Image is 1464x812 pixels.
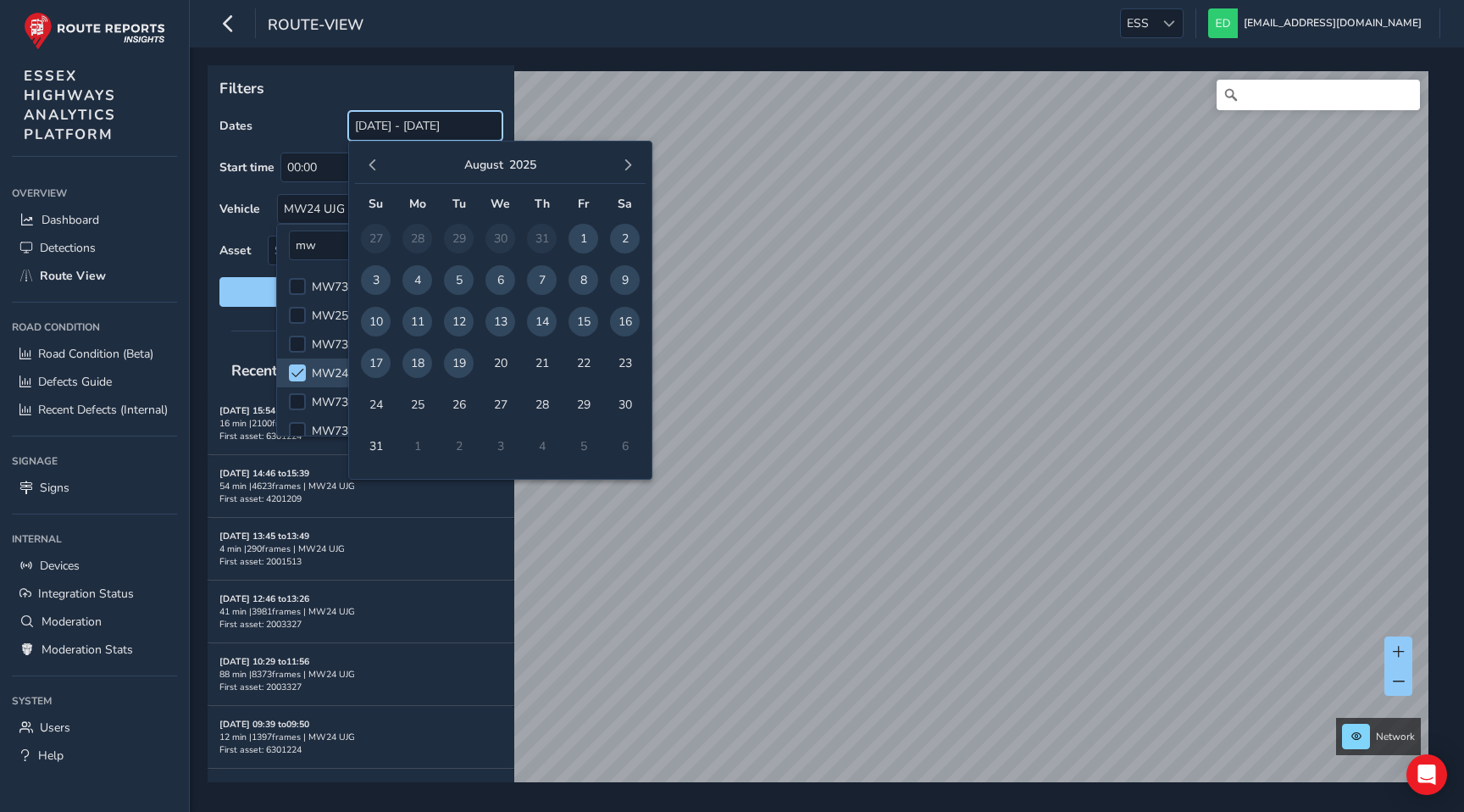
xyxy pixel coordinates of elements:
span: Recent Defects (Internal) [38,402,168,418]
label: Asset [219,242,251,259]
span: Defects Guide [38,374,112,390]
span: 9 [610,265,640,295]
span: ESS [1121,9,1155,37]
span: Detections [40,240,96,256]
strong: [DATE] 13:45 to 13:49 [219,530,309,542]
span: 8 [568,265,598,295]
span: 12 [444,307,474,336]
span: 21 [527,348,557,378]
span: Th [535,196,550,212]
a: Signs [12,474,177,502]
span: Su [369,196,383,212]
span: MW24 UJG [312,365,373,381]
span: 31 [361,431,391,461]
a: Dashboard [12,206,177,234]
span: MW25 RZY [312,308,373,324]
span: Fr [578,196,589,212]
img: diamond-layout [1208,8,1238,38]
span: MW73 YNM [312,394,377,410]
span: MW73 YMY [312,423,375,439]
span: 29 [568,390,598,420]
span: Users [40,720,70,736]
span: Moderation Stats [42,642,133,658]
span: Sa [618,196,632,212]
span: route-view [268,14,363,38]
span: We [491,196,510,212]
div: Overview [12,181,177,206]
button: Reset filters [219,277,502,307]
span: First asset: 2001513 [219,555,302,568]
a: Devices [12,552,177,580]
p: Filters [219,77,502,99]
span: 26 [444,390,474,420]
span: 11 [402,307,432,336]
span: 20 [485,348,515,378]
span: 25 [402,390,432,420]
span: 4 [402,265,432,295]
strong: [DATE] 16:03 to 16:32 [219,781,309,793]
span: Reset filters [232,284,490,300]
span: 16 [610,307,640,336]
input: Search [1217,80,1420,110]
span: Route View [40,268,106,284]
div: 54 min | 4623 frames | MW24 UJG [219,480,502,492]
span: First asset: 6301224 [219,430,302,442]
span: 19 [444,348,474,378]
span: 10 [361,307,391,336]
a: Defects Guide [12,368,177,396]
canvas: Map [213,71,1428,802]
span: Dashboard [42,212,99,228]
a: Recent Defects (Internal) [12,396,177,424]
span: 24 [361,390,391,420]
a: Integration Status [12,580,177,608]
span: First asset: 4201209 [219,492,302,505]
span: 23 [610,348,640,378]
a: Moderation Stats [12,636,177,664]
a: Users [12,714,177,742]
div: 12 min | 1397 frames | MW24 UJG [219,731,502,743]
span: Mo [409,196,426,212]
span: 6 [485,265,515,295]
span: First asset: 2003327 [219,618,302,631]
div: MW24 UJG [278,195,474,223]
span: Integration Status [38,586,134,602]
span: 14 [527,307,557,336]
label: Dates [219,118,252,134]
span: 5 [444,265,474,295]
label: Vehicle [219,201,260,217]
span: 15 [568,307,598,336]
strong: [DATE] 15:54 to 16:09 [219,404,309,417]
span: 28 [527,390,557,420]
span: 13 [485,307,515,336]
span: 3 [361,265,391,295]
span: MW73 YNB [312,336,374,353]
strong: [DATE] 10:29 to 11:56 [219,655,309,668]
span: Moderation [42,614,102,630]
a: Help [12,742,177,770]
span: Select an asset code [269,236,474,264]
div: Internal [12,526,177,552]
span: MW73 YNY [312,279,374,295]
strong: [DATE] 12:46 to 13:26 [219,592,309,605]
a: Detections [12,234,177,262]
button: [EMAIL_ADDRESS][DOMAIN_NAME] [1208,8,1428,38]
button: August [464,157,503,173]
div: Signage [12,448,177,474]
span: Recent trips [219,348,326,392]
div: System [12,688,177,714]
span: Road Condition (Beta) [38,346,153,362]
span: Help [38,748,64,764]
div: 88 min | 8373 frames | MW24 UJG [219,668,502,681]
strong: [DATE] 14:46 to 15:39 [219,467,309,480]
span: Signs [40,480,69,496]
a: Route View [12,262,177,290]
span: ESSEX HIGHWAYS ANALYTICS PLATFORM [24,66,116,144]
span: First asset: 2003327 [219,681,302,693]
span: 27 [485,390,515,420]
span: 17 [361,348,391,378]
img: rr logo [24,12,165,50]
span: Tu [452,196,466,212]
span: 18 [402,348,432,378]
div: 41 min | 3981 frames | MW24 UJG [219,605,502,618]
span: Devices [40,558,80,574]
